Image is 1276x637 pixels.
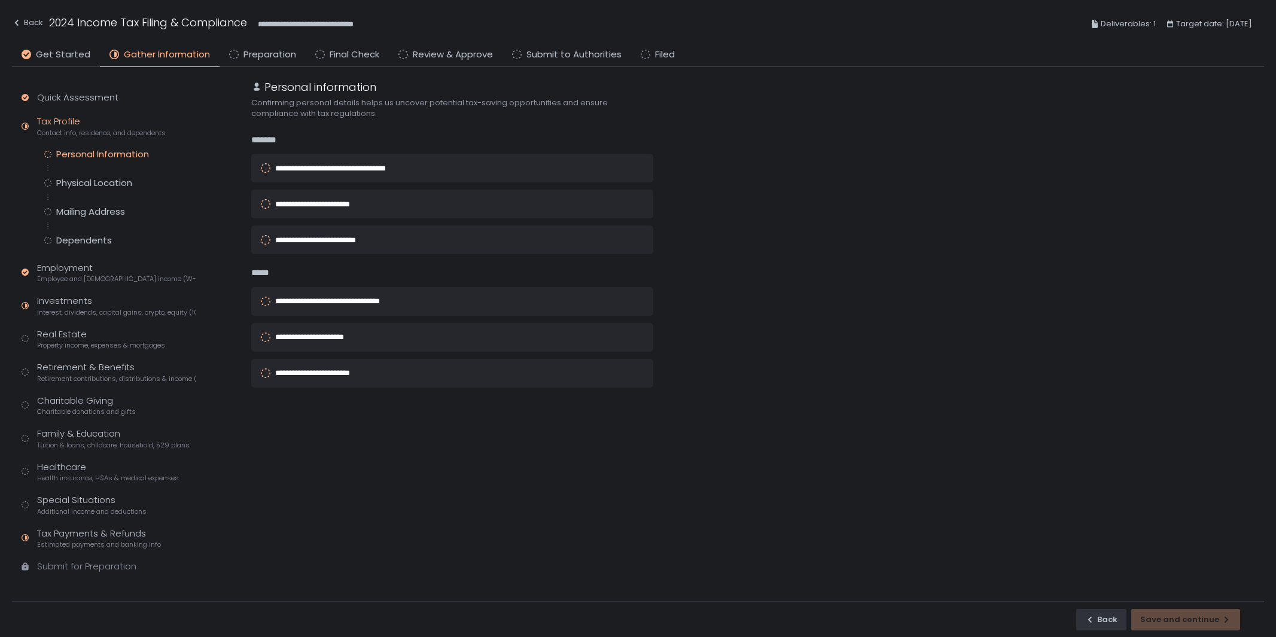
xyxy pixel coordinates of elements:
[37,427,190,450] div: Family & Education
[37,294,196,317] div: Investments
[56,206,125,218] div: Mailing Address
[37,407,136,416] span: Charitable donations and gifts
[264,79,376,95] h1: Personal information
[413,48,493,62] span: Review & Approve
[37,394,136,417] div: Charitable Giving
[1076,609,1126,630] button: Back
[37,328,165,350] div: Real Estate
[1101,17,1156,31] span: Deliverables: 1
[56,234,112,246] div: Dependents
[37,341,165,350] span: Property income, expenses & mortgages
[251,97,653,119] div: Confirming personal details helps us uncover potential tax-saving opportunities and ensure compli...
[37,308,196,317] span: Interest, dividends, capital gains, crypto, equity (1099s, K-1s)
[37,115,166,138] div: Tax Profile
[37,527,161,550] div: Tax Payments & Refunds
[37,361,196,383] div: Retirement & Benefits
[37,275,196,284] span: Employee and [DEMOGRAPHIC_DATA] income (W-2s)
[1085,614,1117,625] div: Back
[37,560,136,574] div: Submit for Preparation
[37,540,161,549] span: Estimated payments and banking info
[37,91,118,105] div: Quick Assessment
[37,461,179,483] div: Healthcare
[12,16,43,30] div: Back
[330,48,379,62] span: Final Check
[37,374,196,383] span: Retirement contributions, distributions & income (1099-R, 5498)
[49,14,247,31] h1: 2024 Income Tax Filing & Compliance
[56,148,149,160] div: Personal Information
[37,261,196,284] div: Employment
[12,14,43,34] button: Back
[37,493,147,516] div: Special Situations
[37,129,166,138] span: Contact info, residence, and dependents
[243,48,296,62] span: Preparation
[526,48,622,62] span: Submit to Authorities
[655,48,675,62] span: Filed
[124,48,210,62] span: Gather Information
[37,441,190,450] span: Tuition & loans, childcare, household, 529 plans
[36,48,90,62] span: Get Started
[37,474,179,483] span: Health insurance, HSAs & medical expenses
[37,507,147,516] span: Additional income and deductions
[56,177,132,189] div: Physical Location
[1176,17,1252,31] span: Target date: [DATE]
